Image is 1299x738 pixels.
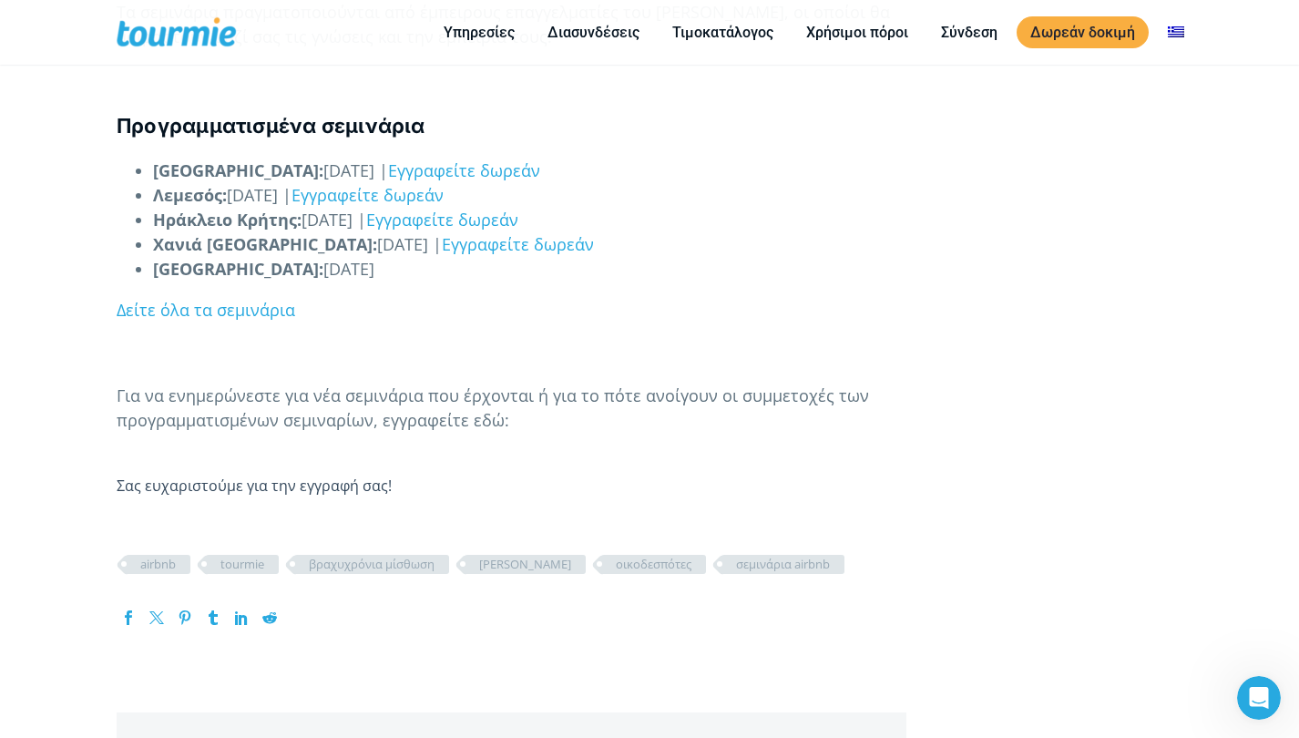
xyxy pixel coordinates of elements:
a: airbnb [126,555,190,574]
li: [DATE] | [153,232,906,257]
a: οικοδεσπότες [601,555,706,574]
a: Facebook [121,610,136,625]
a: LinkedIn [234,610,249,625]
strong: Χανιά [GEOGRAPHIC_DATA]: [153,233,377,255]
a: Δείτε όλα τα σεμινάρια [117,299,295,321]
a: Τιμοκατάλογος [659,21,787,44]
p: Για να ενημερώνεστε για νέα σεμινάρια που έρχονται ή για το πότε ανοίγουν οι συμμετοχές των προγρ... [117,384,906,433]
a: Εγγραφείτε δωρεάν [292,184,444,206]
a: σεμινάρια airbnb [721,555,844,574]
a: Σύνδεση [927,21,1011,44]
a: Tumblr [206,610,220,625]
a: tourmie [206,555,279,574]
a: βραχυχρόνια μίσθωση [294,555,449,574]
a: Εγγραφείτε δωρεάν [442,233,594,255]
strong: Ηράκλειο Κρήτης: [153,209,302,231]
a: Δωρεάν δοκιμή [1017,16,1149,48]
strong: [GEOGRAPHIC_DATA]: [153,258,323,280]
a: Twitter [149,610,164,625]
iframe: Intercom live chat [1237,676,1281,720]
strong: Λεμεσός: [153,184,227,206]
li: [DATE] | [153,159,906,183]
a: Pinterest [178,610,192,625]
a: Χρήσιμοι πόροι [793,21,922,44]
a: Εγγραφείτε δωρεάν [366,209,518,231]
a: [PERSON_NAME] [465,555,586,574]
li: [DATE] | [153,208,906,232]
a: Εγγραφείτε δωρεάν [388,159,540,181]
li: [DATE] | [153,183,906,208]
strong: Προγραμματισμένα σεμινάρια [117,114,425,138]
iframe: Form 0 [117,476,906,496]
strong: [GEOGRAPHIC_DATA]: [153,159,323,181]
li: [DATE] [153,257,906,282]
a: Reddit [262,610,277,625]
a: Υπηρεσίες [430,21,528,44]
a: Διασυνδέσεις [534,21,653,44]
